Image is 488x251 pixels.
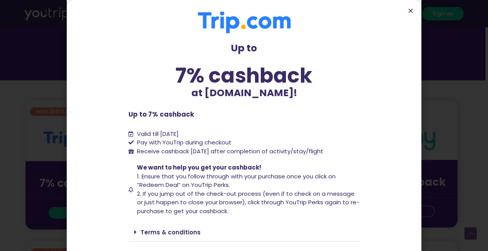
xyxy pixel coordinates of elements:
p: at [DOMAIN_NAME]! [128,86,360,100]
span: Valid till [DATE] [137,130,179,138]
div: 7% cashback [128,65,360,86]
b: Up to 7% cashback [128,110,194,119]
div: Terms & conditions [128,223,360,241]
p: Up to [128,41,360,56]
span: 1. Ensure that you follow through with your purchase once you click on “Redeem Deal” on YouTrip P... [137,172,336,189]
a: Terms & conditions [140,228,201,236]
span: 2. If you jump out of the check-out process (even if to check on a message or just happen to clos... [137,190,360,215]
a: Close [408,8,414,14]
span: We want to help you get your cashback! [137,163,261,171]
span: Pay with YouTrip during checkout [135,138,231,147]
span: Receive cashback [DATE] after completion of activity/stay/flight [137,147,323,155]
